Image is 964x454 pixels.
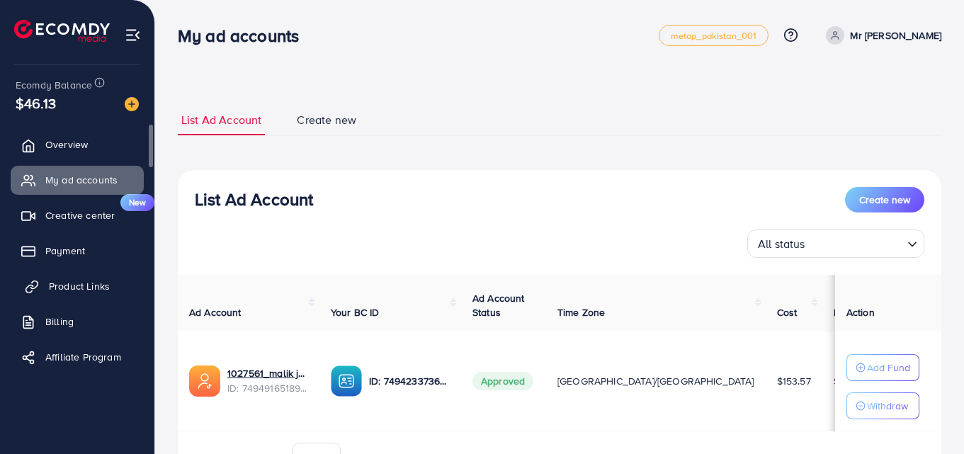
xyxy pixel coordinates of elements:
[472,291,525,319] span: Ad Account Status
[227,366,308,380] a: 1027561_malik javed_1745046577427
[181,112,261,128] span: List Ad Account
[867,397,908,414] p: Withdraw
[45,244,85,258] span: Payment
[16,78,92,92] span: Ecomdy Balance
[557,305,605,319] span: Time Zone
[846,305,875,319] span: Action
[11,237,144,265] a: Payment
[659,25,769,46] a: metap_pakistan_001
[820,26,941,45] a: Mr [PERSON_NAME]
[846,392,919,419] button: Withdraw
[850,27,941,44] p: Mr [PERSON_NAME]
[472,372,533,390] span: Approved
[11,166,144,194] a: My ad accounts
[14,20,110,42] img: logo
[859,193,910,207] span: Create new
[755,234,808,254] span: All status
[178,25,310,46] h3: My ad accounts
[846,354,919,381] button: Add Fund
[297,112,356,128] span: Create new
[120,194,154,211] span: New
[845,187,924,212] button: Create new
[777,305,798,319] span: Cost
[45,137,88,152] span: Overview
[867,359,910,376] p: Add Fund
[11,130,144,159] a: Overview
[45,314,74,329] span: Billing
[125,27,141,43] img: menu
[11,307,144,336] a: Billing
[227,381,308,395] span: ID: 7494916518916997128
[45,173,118,187] span: My ad accounts
[747,229,924,258] div: Search for option
[671,31,757,40] span: metap_pakistan_001
[11,343,144,371] a: Affiliate Program
[189,305,242,319] span: Ad Account
[557,374,754,388] span: [GEOGRAPHIC_DATA]/[GEOGRAPHIC_DATA]
[195,189,313,210] h3: List Ad Account
[777,374,811,388] span: $153.57
[16,93,56,113] span: $46.13
[904,390,953,443] iframe: Chat
[810,231,902,254] input: Search for option
[49,279,110,293] span: Product Links
[45,350,121,364] span: Affiliate Program
[11,201,144,229] a: Creative centerNew
[125,97,139,111] img: image
[189,365,220,397] img: ic-ads-acc.e4c84228.svg
[227,366,308,395] div: <span class='underline'>1027561_malik javed_1745046577427</span></br>7494916518916997128
[369,373,450,390] p: ID: 7494233736473690129
[331,305,380,319] span: Your BC ID
[331,365,362,397] img: ic-ba-acc.ded83a64.svg
[45,208,115,222] span: Creative center
[11,272,144,300] a: Product Links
